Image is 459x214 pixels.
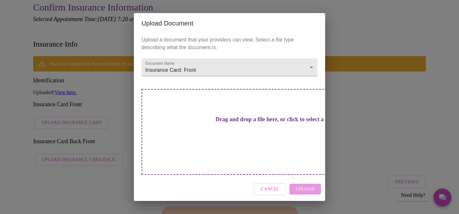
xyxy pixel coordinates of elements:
div: Insurance Card: Front [142,58,317,76]
p: Upload a document that your providers can view. Select a file type describing what the document is. [142,36,317,51]
button: Cancel [254,183,286,196]
h2: Upload Document [142,18,317,28]
h3: Drag and drop a file here, or click to select a file [186,116,362,123]
span: Cancel [261,185,279,193]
